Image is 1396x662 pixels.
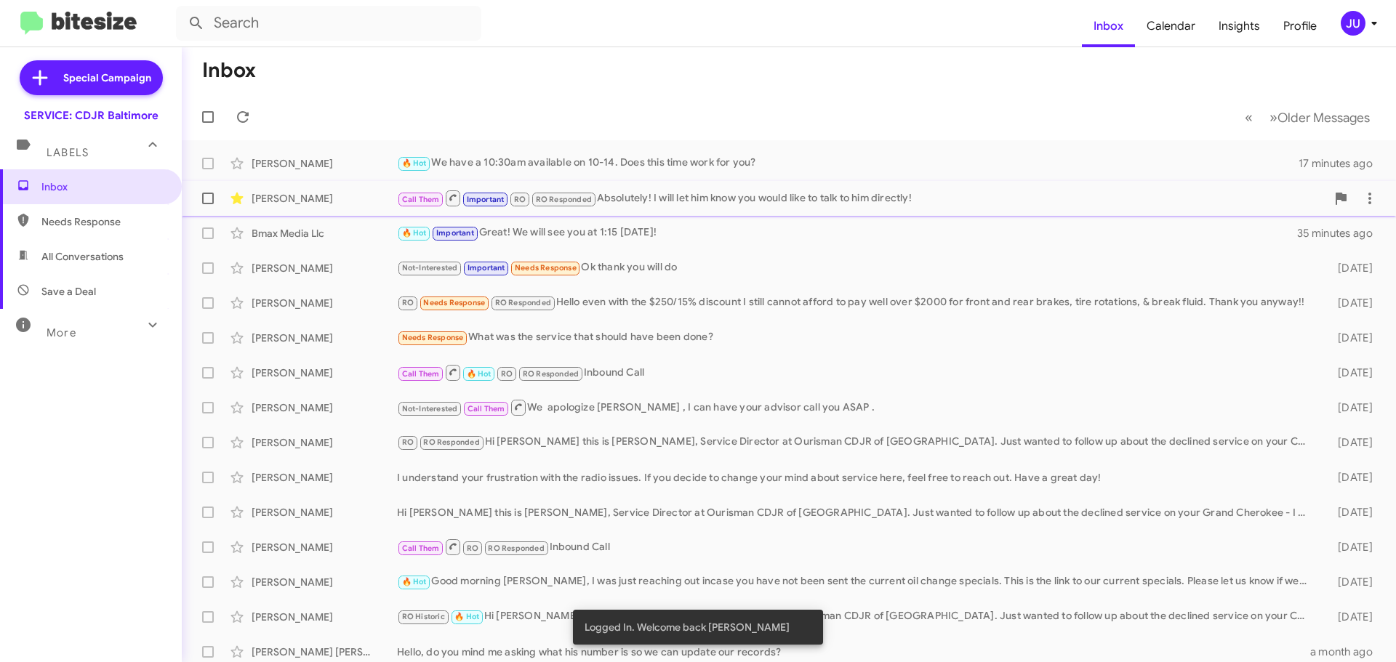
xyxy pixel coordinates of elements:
div: [PERSON_NAME] [252,575,397,589]
div: [PERSON_NAME] [252,261,397,275]
div: SERVICE: CDJR Baltimore [24,108,159,123]
a: Inbox [1082,5,1135,47]
div: [PERSON_NAME] [252,435,397,450]
nav: Page navigation example [1237,102,1379,132]
span: » [1269,108,1277,126]
span: 🔥 Hot [402,228,427,238]
span: RO Historic [402,612,445,621]
div: [PERSON_NAME] [252,296,397,310]
span: All Conversations [41,249,124,264]
span: 🔥 Hot [454,612,479,621]
div: [DATE] [1315,331,1384,345]
h1: Inbox [202,59,256,82]
div: Absolutely! I will let him know you would like to talk to him directly! [397,189,1326,207]
div: We apologize [PERSON_NAME] , I can have your advisor call you ASAP . [397,398,1315,416]
span: Needs Response [515,263,577,273]
a: Calendar [1135,5,1207,47]
span: Needs Response [41,214,165,229]
span: RO [467,544,478,553]
div: [PERSON_NAME] [PERSON_NAME] [252,645,397,659]
span: 🔥 Hot [402,158,427,168]
div: [DATE] [1315,470,1384,485]
span: Special Campaign [63,70,151,85]
div: [PERSON_NAME] [252,366,397,380]
div: I understand your frustration with the radio issues. If you decide to change your mind about serv... [397,470,1315,485]
span: Older Messages [1277,110,1370,126]
span: RO Responded [423,437,479,447]
span: RO Responded [495,298,551,307]
span: « [1245,108,1253,126]
span: Not-Interested [402,263,458,273]
div: [DATE] [1315,575,1384,589]
span: Important [436,228,474,238]
div: Hi [PERSON_NAME] this is [PERSON_NAME], Service Director at Ourisman CDJR of [GEOGRAPHIC_DATA]. J... [397,434,1315,451]
span: RO [501,369,513,379]
span: Inbox [41,179,165,194]
div: Ok thank you will do [397,259,1315,276]
div: 17 minutes ago [1299,156,1384,171]
button: Previous [1236,102,1261,132]
div: [PERSON_NAME] [252,331,397,345]
div: [DATE] [1315,366,1384,380]
div: [DATE] [1315,261,1384,275]
div: Inbound Call [397,538,1315,556]
span: Not-Interested [402,404,458,413]
div: Inbound Call [397,363,1315,382]
div: [DATE] [1315,400,1384,415]
input: Search [176,6,481,41]
span: Needs Response [402,333,464,342]
div: [PERSON_NAME] [252,400,397,415]
div: [PERSON_NAME] [252,505,397,520]
span: Needs Response [423,298,485,307]
span: Call Them [402,369,440,379]
span: RO [402,437,414,447]
a: Special Campaign [20,60,163,95]
div: [PERSON_NAME] [252,191,397,206]
div: a month ago [1310,645,1384,659]
div: JU [1341,11,1365,36]
div: Hello, do you mind me asking what his number is so we can update our records? [397,645,1310,659]
div: What was the service that should have been done? [397,329,1315,346]
div: Bmax Media Llc [252,226,397,241]
div: Great! We will see you at 1:15 [DATE]! [397,225,1297,241]
span: RO Responded [523,369,579,379]
span: Call Them [468,404,505,413]
div: 35 minutes ago [1297,226,1384,241]
span: RO [514,195,526,204]
span: Important [467,195,505,204]
a: Profile [1272,5,1328,47]
div: [PERSON_NAME] [252,540,397,554]
div: Good morning [PERSON_NAME], I was just reaching out incase you have not been sent the current oil... [397,573,1315,590]
span: Save a Deal [41,284,96,299]
span: RO Responded [536,195,592,204]
div: [DATE] [1315,540,1384,554]
div: [PERSON_NAME] [252,470,397,485]
div: [PERSON_NAME] [252,156,397,171]
span: More [47,326,76,339]
div: Hi [PERSON_NAME] this is [PERSON_NAME], Service Director at Ourisman CDJR of [GEOGRAPHIC_DATA]. J... [397,608,1315,625]
a: Insights [1207,5,1272,47]
div: [DATE] [1315,296,1384,310]
span: RO [402,298,414,307]
span: 🔥 Hot [402,577,427,586]
div: [DATE] [1315,505,1384,520]
div: Hello even with the $250/15% discount I still cannot afford to pay well over $2000 for front and ... [397,294,1315,311]
button: JU [1328,11,1380,36]
div: [DATE] [1315,435,1384,450]
span: Labels [47,146,89,159]
span: Call Them [402,195,440,204]
span: 🔥 Hot [467,369,492,379]
span: RO Responded [488,544,544,553]
div: Hi [PERSON_NAME] this is [PERSON_NAME], Service Director at Ourisman CDJR of [GEOGRAPHIC_DATA]. J... [397,505,1315,520]
span: Logged In. Welcome back [PERSON_NAME] [585,620,790,634]
span: Call Them [402,544,440,553]
div: We have a 10:30am available on 10-14. Does this time work for you? [397,155,1299,171]
button: Next [1261,102,1379,132]
div: [PERSON_NAME] [252,610,397,624]
span: Important [468,263,505,273]
div: [DATE] [1315,610,1384,624]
